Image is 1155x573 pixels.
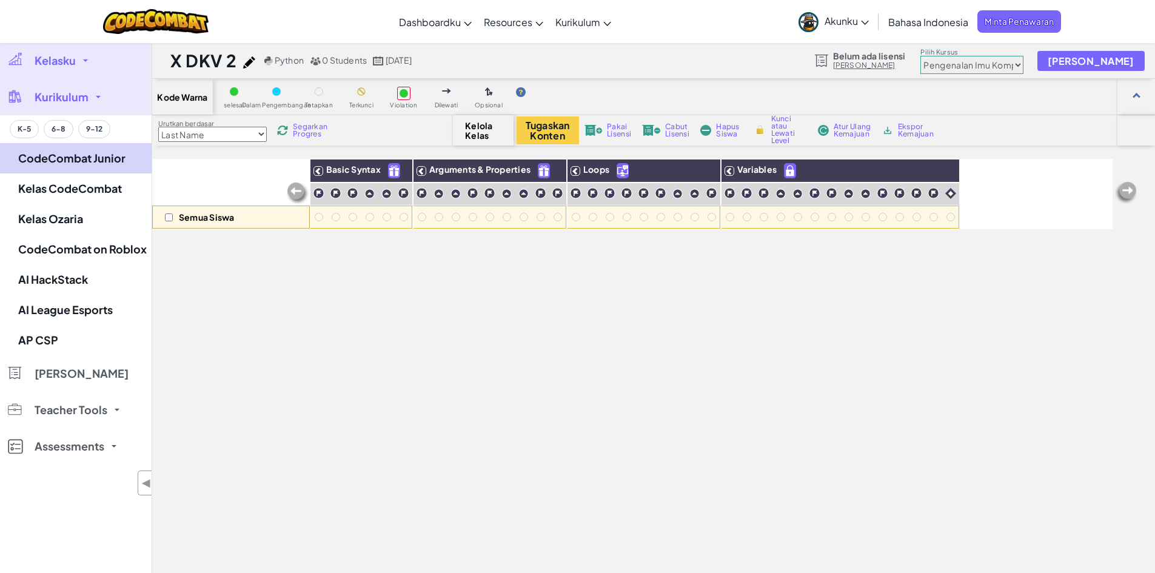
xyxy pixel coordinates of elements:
img: IconChallengeLevel.svg [604,187,615,199]
img: IconPracticeLevel.svg [450,189,461,199]
img: IconIntro.svg [945,188,956,199]
img: IconPracticeLevel.svg [775,189,786,199]
span: Violation [390,102,417,109]
span: Ekspor Kemajuan [898,123,936,138]
img: IconChallengeLevel.svg [398,187,409,199]
button: Tugaskan Konten [517,116,579,144]
img: IconLock.svg [754,124,766,135]
img: IconChallengeLevel.svg [570,187,581,199]
span: Bahasa Indonesia [888,16,968,28]
span: Basic Syntax [326,164,381,175]
img: IconChallengeLevel.svg [758,187,769,199]
p: Semua Siswa [179,212,235,222]
a: Kurikulum [549,5,617,38]
span: Segarkan Progres [293,123,330,138]
img: calendar.svg [373,56,384,65]
img: IconChallengeLevel.svg [416,187,427,199]
span: Cabut Lisensi [665,123,689,138]
img: IconChallengeLevel.svg [877,187,888,199]
span: Python [275,55,304,65]
span: Kurikulum [35,92,89,102]
div: Grade band filter [10,120,110,138]
img: IconPracticeLevel.svg [501,189,512,199]
img: IconChallengeLevel.svg [911,187,922,199]
span: Atur Ulang Kemajuan [834,123,871,138]
img: IconChallengeLevel.svg [552,187,563,199]
img: IconPracticeLevel.svg [689,189,700,199]
img: IconPaidLevel.svg [785,164,795,178]
span: ◀ [141,474,152,492]
span: Kurikulum [555,16,600,28]
img: IconChallengeLevel.svg [638,187,649,199]
img: IconChallengeLevel.svg [826,187,837,199]
img: IconHint.svg [516,87,526,97]
span: 0 Students [322,55,367,65]
span: Kunci atau Lewati Level [771,115,807,144]
img: IconChallengeLevel.svg [347,187,358,199]
img: IconChallengeLevel.svg [621,187,632,199]
img: IconArchive.svg [882,125,893,136]
img: IconChallengeLevel.svg [655,187,666,199]
span: Belum ada lisensi [833,51,906,61]
span: Tetapkan [305,102,333,109]
img: python.png [264,56,273,65]
span: Kelola Kelas [465,121,501,140]
a: Akunku [792,2,875,41]
img: IconPracticeLevel.svg [518,189,529,199]
span: Assessments [35,441,104,452]
img: IconChallengeLevel.svg [330,187,341,199]
a: Dashboardku [393,5,478,38]
img: IconReload.svg [276,124,289,136]
button: [PERSON_NAME] [1037,51,1145,71]
img: IconPracticeLevel.svg [792,189,803,199]
img: IconFreeLevelv2.svg [538,164,549,178]
img: IconRemoveStudents.svg [700,125,711,136]
label: Urutkan berdasar [158,119,267,129]
span: [PERSON_NAME] [1048,56,1134,66]
img: IconLicenseApply.svg [584,125,603,136]
img: IconUnlockWithCall.svg [617,164,628,178]
a: Bahasa Indonesia [882,5,974,38]
img: iconPencil.svg [243,56,255,69]
img: IconPracticeLevel.svg [843,189,854,199]
span: Dalam Pengembangan [242,102,311,109]
img: IconPracticeLevel.svg [434,189,444,199]
span: Variables [737,164,777,175]
span: Minta Penawaran [977,10,1061,33]
img: IconPracticeLevel.svg [364,189,375,199]
img: IconPracticeLevel.svg [381,189,392,199]
a: Resources [478,5,549,38]
span: Kode Warna [157,92,207,102]
img: IconChallengeLevel.svg [467,187,478,199]
img: IconChallengeLevel.svg [587,187,598,199]
img: IconChallengeLevel.svg [724,187,735,199]
span: Arguments & Properties [429,164,531,175]
span: Kelasku [35,55,76,66]
span: [DATE] [386,55,412,65]
img: avatar [798,12,819,32]
img: MultipleUsers.png [310,56,321,65]
button: K-5 [10,120,39,138]
img: IconLicenseRevoke.svg [642,125,660,136]
img: IconChallengeLevel.svg [894,187,905,199]
span: Akunku [825,15,869,27]
img: Arrow_Left_Inactive.png [286,181,310,206]
img: IconFreeLevelv2.svg [389,164,400,178]
img: IconChallengeLevel.svg [741,187,752,199]
span: Pakai Lisensi [607,123,631,138]
img: IconReset.svg [818,125,829,136]
span: Loops [583,164,609,175]
span: Teacher Tools [35,404,107,415]
h1: X DKV 2 [170,49,237,72]
label: Pilih Kursus [920,47,1023,57]
img: CodeCombat logo [103,9,209,34]
img: IconChallengeLevel.svg [706,187,717,199]
span: [PERSON_NAME] [35,368,129,379]
img: IconSkippedLevel.svg [442,89,451,93]
a: [PERSON_NAME] [833,61,906,70]
span: Dilewati [435,102,458,109]
img: IconChallengeLevel.svg [928,187,939,199]
span: Terkunci [349,102,373,109]
button: 6-8 [44,120,73,138]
